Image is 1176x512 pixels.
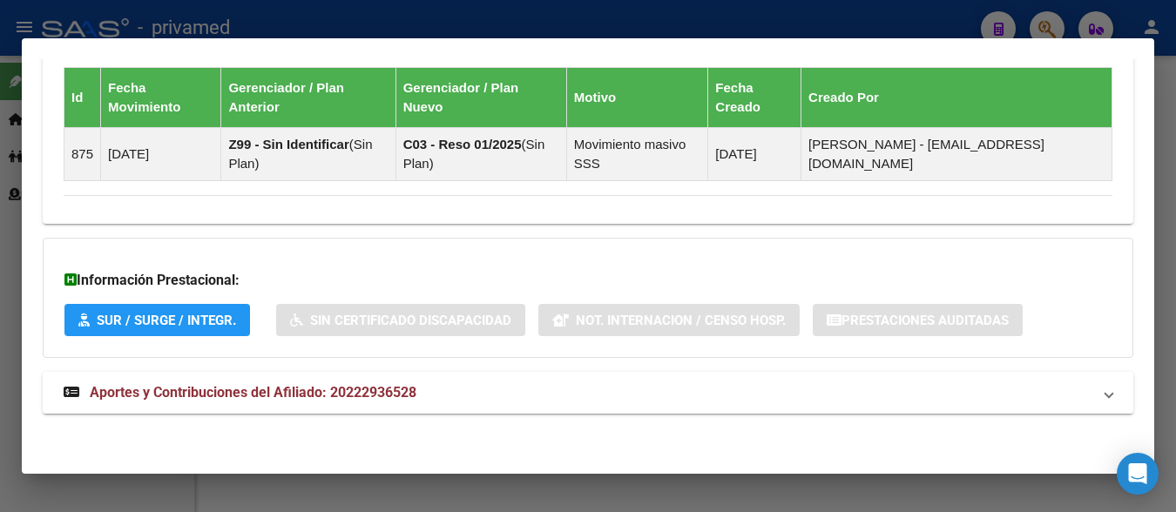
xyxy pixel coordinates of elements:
th: Fecha Movimiento [101,67,221,127]
span: Sin Plan [228,137,372,171]
h3: Información Prestacional: [64,270,1112,291]
th: Motivo [566,67,707,127]
th: Fecha Creado [708,67,801,127]
button: Not. Internacion / Censo Hosp. [538,304,800,336]
button: Prestaciones Auditadas [813,304,1023,336]
td: ( ) [395,127,566,180]
button: SUR / SURGE / INTEGR. [64,304,250,336]
strong: Z99 - Sin Identificar [228,137,348,152]
strong: C03 - Reso 01/2025 [403,137,522,152]
td: 875 [64,127,101,180]
span: Prestaciones Auditadas [841,313,1009,328]
th: Creado Por [801,67,1112,127]
th: Id [64,67,101,127]
span: Not. Internacion / Censo Hosp. [576,313,786,328]
div: Open Intercom Messenger [1117,453,1159,495]
td: [PERSON_NAME] - [EMAIL_ADDRESS][DOMAIN_NAME] [801,127,1112,180]
th: Gerenciador / Plan Nuevo [395,67,566,127]
button: Sin Certificado Discapacidad [276,304,525,336]
td: Movimiento masivo SSS [566,127,707,180]
td: [DATE] [708,127,801,180]
span: Aportes y Contribuciones del Afiliado: 20222936528 [90,384,416,401]
mat-expansion-panel-header: Aportes y Contribuciones del Afiliado: 20222936528 [43,372,1133,414]
span: Sin Plan [403,137,545,171]
span: SUR / SURGE / INTEGR. [97,313,236,328]
td: ( ) [221,127,395,180]
td: [DATE] [101,127,221,180]
span: Sin Certificado Discapacidad [310,313,511,328]
th: Gerenciador / Plan Anterior [221,67,395,127]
